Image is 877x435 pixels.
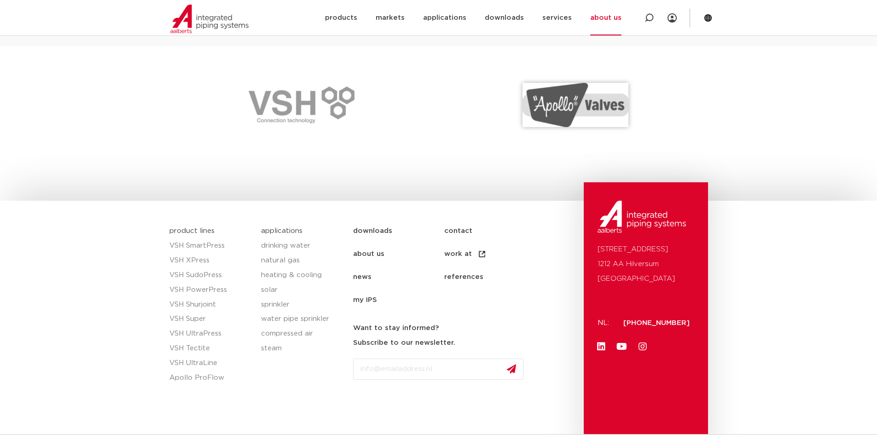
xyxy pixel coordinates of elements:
font: about us [590,14,621,21]
a: drinking water [261,238,344,253]
font: references [444,273,483,280]
a: about us [353,243,444,266]
a: natural gas [261,253,344,268]
font: applications [423,14,466,21]
font: news [353,273,372,280]
font: VSH Tectite [169,345,210,352]
nav: Menu [353,220,579,312]
font: [STREET_ADDRESS] [598,246,668,253]
font: Want to stay informed? [353,325,439,331]
img: send.svg [507,364,516,374]
a: VSH SmartPress [169,238,252,253]
a: VSH Tectite [169,341,252,356]
a: references [444,266,535,289]
a: VSH UltraLine [169,356,252,371]
font: markets [376,14,405,21]
a: VSH PowerPress [169,283,252,297]
a: VSH SudoPress [169,268,252,283]
font: sprinkler [261,301,290,308]
font: drinking water [261,242,310,249]
font: about us [353,250,384,257]
a: my IPS [353,289,444,312]
a: [PHONE_NUMBER] [623,319,690,326]
font: heating & cooling [261,272,322,278]
font: downloads [485,14,524,21]
a: heating & cooling [261,268,344,283]
a: solar [261,283,344,297]
input: info@emailaddress.nl [353,359,523,380]
font: VSH PowerPress [169,286,227,293]
font: VSH UltraLine [169,360,217,366]
a: VSH XPress [169,253,252,268]
font: downloads [353,227,392,234]
font: services [542,14,572,21]
a: product lines [169,227,215,234]
font: my IPS [353,296,377,303]
font: VSH Super [169,315,206,322]
font: Apollo ProFlow [169,374,224,381]
font: work at [444,250,472,257]
font: compressed air [261,330,313,337]
a: contact [444,220,535,243]
font: NL: [598,319,609,326]
a: work at [444,243,535,266]
font: water pipe sprinkler [261,315,329,322]
font: contact [444,227,472,234]
font: VSH SudoPress [169,272,222,278]
font: natural gas [261,257,300,264]
a: Apollo ProFlow [169,371,252,385]
a: sprinkler [261,297,344,312]
img: VSH-PNG-e1612190599858 [249,87,354,123]
font: solar [261,286,278,293]
font: VSH UltraPress [169,330,221,337]
font: Subscribe to our newsletter. [353,339,455,346]
font: VSH SmartPress [169,242,225,249]
a: VSH UltraPress [169,326,252,341]
a: news [353,266,444,289]
a: applications [261,227,302,234]
font: products [325,14,357,21]
a: steam [261,341,344,356]
a: compressed air [261,326,344,341]
font: 1212 AA Hilversum [598,261,659,267]
font: VSH XPress [169,257,209,264]
a: downloads [353,220,444,243]
a: VSH Shurjoint [169,297,252,312]
a: water pipe sprinkler [261,312,344,326]
font: VSH Shurjoint [169,301,216,308]
iframe: reCAPTCHA [353,387,493,423]
font: [GEOGRAPHIC_DATA] [598,275,675,282]
font: steam [261,345,282,352]
a: VSH Super [169,312,252,326]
